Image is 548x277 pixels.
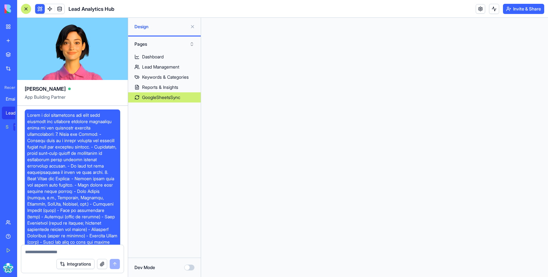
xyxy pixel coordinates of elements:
div: GoogleSheetsSync [142,94,180,101]
div: Social Media Content Generator [6,124,9,130]
a: Social Media Content GeneratorTRY [2,121,27,133]
a: Lead Analytics Hub [2,107,27,119]
span: Lead Analytics Hub [68,5,114,13]
button: Pages [131,39,198,49]
div: Reports & Insights [142,84,178,90]
span: Recent [2,85,15,90]
button: Integrations [56,259,95,269]
div: Lead Management [142,64,179,70]
a: Lead Management [128,62,201,72]
div: Email Categorizer [6,96,23,102]
img: logo [4,4,44,13]
div: Dashboard [142,54,164,60]
span: App Building Partner [25,94,120,105]
div: Lead Analytics Hub [6,110,23,116]
span: Design [134,23,187,30]
button: Invite & Share [503,4,544,14]
a: Keywords & Categories [128,72,201,82]
a: GoogleSheetsSync [128,92,201,102]
div: TRY [13,123,23,131]
a: Email Categorizer [2,93,27,105]
span: [PERSON_NAME] [25,85,66,93]
img: ACg8ocIInin2p6pcjON7snjoCg-HMTItrRaEI8bAy78i330DTAFXXnte=s96-c [3,263,13,273]
div: Keywords & Categories [142,74,189,80]
label: Dev Mode [134,264,155,271]
a: Dashboard [128,52,201,62]
a: Reports & Insights [128,82,201,92]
